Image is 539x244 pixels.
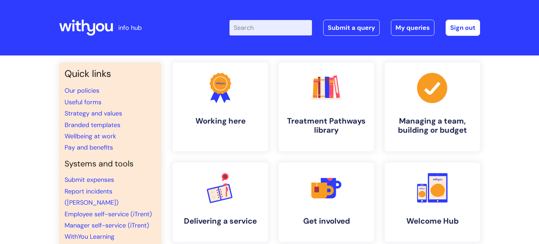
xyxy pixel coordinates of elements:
a: Treatment Pathways library [279,62,374,151]
a: Delivering a service [173,163,268,242]
a: Sign out [446,20,480,36]
h4: Managing a team, building or budget [390,117,474,135]
a: Submit a query [323,20,380,36]
a: Employee self-service (iTrent) [65,210,152,218]
a: Strategy and values [65,109,122,118]
h4: Treatment Pathways library [284,117,368,135]
a: Branded templates [65,121,120,129]
h4: Delivering a service [178,217,262,226]
p: info hub [118,22,142,33]
a: Our policies [65,86,99,95]
h3: Quick links [65,68,156,79]
a: WithYou Learning [65,232,114,241]
a: Wellbeing at work [65,132,116,140]
a: Pay and benefits [65,143,113,152]
a: Get involved [279,163,374,242]
a: Manager self-service (iTrent) [65,221,149,230]
h4: Systems and tools [65,159,156,169]
h4: Working here [178,117,262,126]
a: Managing a team, building or budget [385,62,480,151]
a: Submit expenses [65,176,114,184]
h4: Get involved [284,217,368,226]
a: Working here [173,62,268,151]
a: Welcome Hub [385,163,480,242]
a: Report incidents ([PERSON_NAME]) [65,187,119,207]
input: Search [229,20,312,35]
div: | - [229,20,480,36]
a: My queries [391,20,434,36]
h4: Welcome Hub [390,217,474,226]
a: Useful forms [65,98,101,106]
